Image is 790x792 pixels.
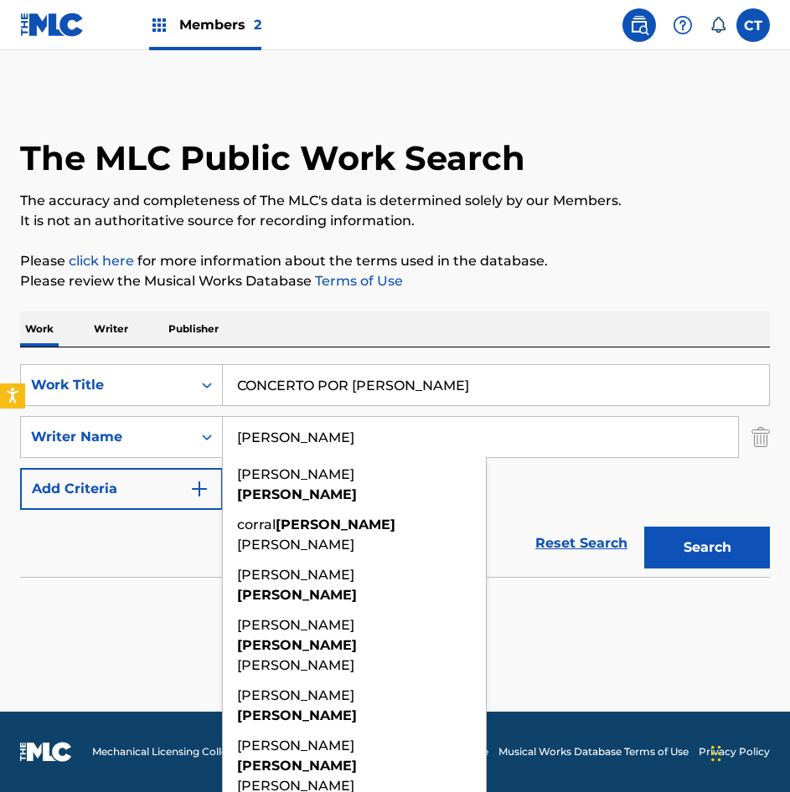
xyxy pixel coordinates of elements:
strong: [PERSON_NAME] [237,587,357,603]
p: Writer [89,311,133,347]
span: [PERSON_NAME] [237,537,354,553]
strong: [PERSON_NAME] [237,486,357,502]
span: [PERSON_NAME] [237,738,354,753]
a: click here [69,253,134,269]
iframe: Chat Widget [706,712,790,792]
p: Please review the Musical Works Database [20,271,770,291]
span: Mechanical Licensing Collective © 2025 [92,744,287,759]
img: help [673,15,693,35]
p: The accuracy and completeness of The MLC's data is determined solely by our Members. [20,191,770,211]
span: [PERSON_NAME] [237,687,354,703]
p: Publisher [163,311,224,347]
div: Work Title [31,375,182,395]
h1: The MLC Public Work Search [20,137,525,179]
img: Top Rightsholders [149,15,169,35]
div: Notifications [710,17,726,33]
strong: [PERSON_NAME] [237,707,357,723]
img: search [629,15,649,35]
span: corral [237,517,276,532]
span: [PERSON_NAME] [237,617,354,633]
span: [PERSON_NAME] [237,567,354,583]
a: Terms of Use [312,273,403,289]
p: Work [20,311,59,347]
strong: [PERSON_NAME] [237,637,357,653]
div: Writer Name [31,427,182,447]
p: It is not an authoritative source for recording information. [20,211,770,231]
img: Delete Criterion [751,416,770,458]
img: MLC Logo [20,13,85,37]
div: Drag [711,728,721,779]
a: Privacy Policy [699,744,770,759]
span: [PERSON_NAME] [237,657,354,673]
span: Members [179,15,261,34]
img: 9d2ae6d4665cec9f34b9.svg [189,479,209,499]
button: Search [644,527,770,568]
p: Please for more information about the terms used in the database. [20,251,770,271]
img: logo [20,742,72,762]
strong: [PERSON_NAME] [237,758,357,774]
a: Public Search [622,8,656,42]
form: Search Form [20,364,770,577]
button: Add Criteria [20,468,223,510]
span: [PERSON_NAME] [237,466,354,482]
strong: [PERSON_NAME] [276,517,395,532]
div: Help [666,8,700,42]
a: Reset Search [527,525,636,562]
a: Musical Works Database Terms of Use [498,744,689,759]
div: User Menu [736,8,770,42]
span: 2 [254,17,261,33]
